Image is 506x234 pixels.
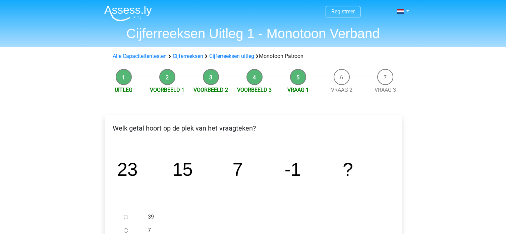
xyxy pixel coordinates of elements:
tspan: 15 [172,159,192,180]
a: Uitleg [115,87,132,93]
a: Vraag 3 [375,87,396,93]
tspan: 7 [232,159,242,180]
img: Assessly [104,5,152,21]
a: Cijferreeksen [173,53,203,59]
a: Vraag 1 [287,87,309,93]
a: Voorbeeld 2 [193,87,228,93]
a: Voorbeeld 1 [150,87,184,93]
a: Vraag 2 [331,87,352,93]
label: 39 [148,213,380,221]
div: Monotoon Patroon [110,52,396,60]
h1: Cijferreeksen Uitleg 1 - Monotoon Verband [99,25,407,42]
tspan: ? [343,159,353,180]
tspan: -1 [284,159,301,180]
a: Cijferreeksen uitleg [209,53,254,59]
p: Welk getal hoort op de plek van het vraagteken? [110,123,396,133]
tspan: 23 [117,159,137,180]
a: Alle Capaciteitentesten [113,53,167,59]
a: Registreer [331,8,355,15]
a: Voorbeeld 3 [237,87,272,93]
